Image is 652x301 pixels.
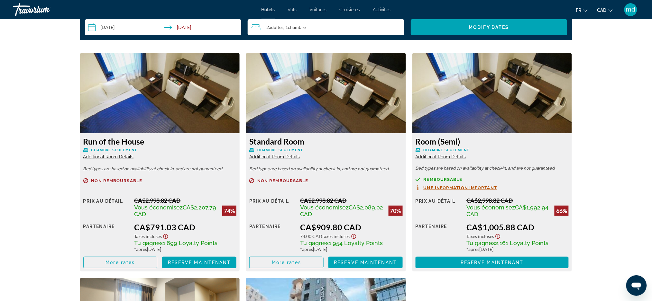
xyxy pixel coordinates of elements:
div: Partenaire [249,222,296,252]
span: Chambre seulement [257,148,303,152]
span: après [302,246,313,252]
span: Reserve maintenant [334,260,397,265]
button: Show Taxes and Fees disclaimer [162,232,170,239]
p: Bed types are based on availability at check-in, and are not guaranteed. [416,166,569,171]
span: après [136,246,147,252]
span: Tu gagnes [300,240,329,246]
button: Une information important [416,185,497,190]
div: CA$1,005.88 CAD [466,222,569,232]
span: Non remboursable [91,179,142,183]
a: Voitures [310,7,327,12]
span: 74.00 CAD [300,234,323,239]
iframe: Bouton de lancement de la fenêtre de messagerie [626,275,647,296]
span: Additional Room Details [416,154,466,159]
div: CA$909.80 CAD [300,222,403,232]
img: Standard Room [246,53,406,133]
button: More rates [249,257,324,268]
button: Show Taxes and Fees disclaimer [350,232,358,239]
button: Show Taxes and Fees disclaimer [494,232,502,239]
span: après [468,246,479,252]
span: Chambre [288,24,306,30]
button: Reserve maintenant [416,257,569,268]
span: Chambre seulement [424,148,470,152]
div: * [DATE] [466,246,569,252]
div: Partenaire [416,222,462,252]
span: Taxes incluses [323,234,350,239]
a: Hôtels [262,7,275,12]
div: Prix au détail [83,197,130,217]
div: CA$2,998.82 CAD [300,197,403,204]
div: CA$2,998.82 CAD [134,197,236,204]
span: md [626,6,635,13]
span: CA$1,992.94 CAD [466,204,548,217]
span: Vous économisez [466,204,515,211]
div: * [DATE] [134,246,236,252]
button: User Menu [622,3,639,16]
div: CA$791.03 CAD [134,222,236,232]
div: CA$2,998.82 CAD [466,197,569,204]
span: 2 [266,25,283,30]
div: Prix au détail [249,197,296,217]
button: More rates [83,257,158,268]
span: , 1 [283,25,306,30]
span: 1,699 Loyalty Points [163,240,217,246]
span: Additional Room Details [249,154,300,159]
button: Change currency [597,5,613,15]
div: 70% [389,206,403,216]
div: * [DATE] [300,246,403,252]
span: Remboursable [424,177,463,181]
span: More rates [106,260,135,265]
span: Taxes incluses [466,234,494,239]
p: Bed types are based on availability at check-in, and are not guaranteed. [249,167,403,171]
span: Tu gagnes [134,240,163,246]
a: Remboursable [416,177,569,182]
button: Reserve maintenant [162,257,236,268]
p: Bed types are based on availability at check-in, and are not guaranteed. [83,167,237,171]
button: Select check in and out date [85,19,242,35]
a: Travorium [13,1,77,18]
img: Run of the House [80,53,240,133]
span: Reserve maintenant [168,260,231,265]
span: CAD [597,8,607,13]
span: fr [576,8,582,13]
h3: Standard Room [249,137,403,146]
a: Vols [288,7,297,12]
span: Adultes [269,24,283,30]
span: Modify Dates [469,25,509,30]
h3: Room (Semi) [416,137,569,146]
button: Change language [576,5,588,15]
a: Croisières [340,7,360,12]
div: 74% [222,206,236,216]
span: 1,954 Loyalty Points [329,240,383,246]
span: Vous économisez [300,204,349,211]
span: Chambre seulement [91,148,137,152]
span: Vous économisez [134,204,183,211]
div: Partenaire [83,222,130,252]
button: Modify Dates [411,19,567,35]
span: CA$2,089.02 CAD [300,204,383,217]
a: Activités [373,7,391,12]
span: Tu gagnes [466,240,495,246]
span: Non remboursable [257,179,308,183]
button: Reserve maintenant [328,257,403,268]
span: Taxes incluses [134,234,162,239]
span: Reserve maintenant [461,260,524,265]
h3: Run of the House [83,137,237,146]
div: 66% [555,206,569,216]
span: More rates [272,260,301,265]
div: Prix au détail [416,197,462,217]
span: CA$2,207.79 CAD [134,204,216,217]
img: Room (Semi) [412,53,572,133]
div: Search widget [85,19,567,35]
button: Travelers: 2 adults, 0 children [248,19,404,35]
span: Une information important [424,186,497,190]
span: 2,161 Loyalty Points [495,240,548,246]
span: Additional Room Details [83,154,134,159]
